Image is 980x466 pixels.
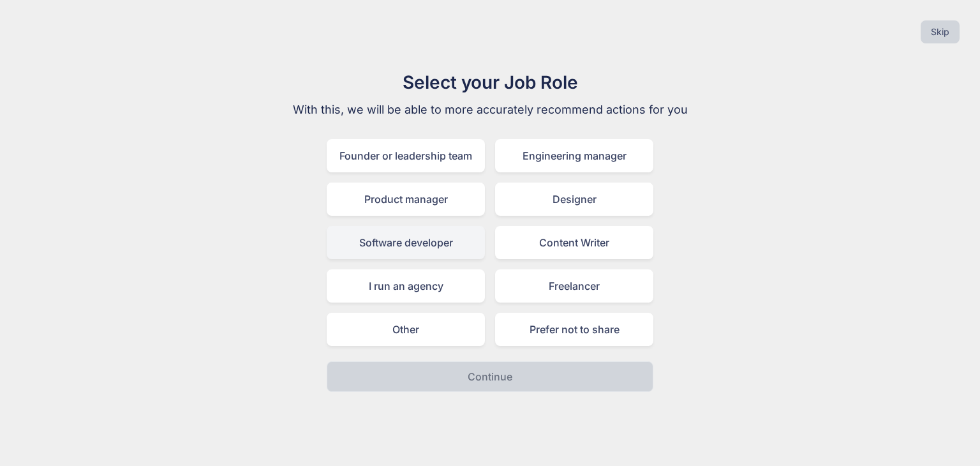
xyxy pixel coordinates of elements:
[327,226,485,259] div: Software developer
[327,361,653,392] button: Continue
[327,139,485,172] div: Founder or leadership team
[921,20,960,43] button: Skip
[276,101,704,119] p: With this, we will be able to more accurately recommend actions for you
[495,226,653,259] div: Content Writer
[495,139,653,172] div: Engineering manager
[327,183,485,216] div: Product manager
[495,313,653,346] div: Prefer not to share
[327,269,485,303] div: I run an agency
[276,69,704,96] h1: Select your Job Role
[495,183,653,216] div: Designer
[495,269,653,303] div: Freelancer
[468,369,512,384] p: Continue
[327,313,485,346] div: Other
